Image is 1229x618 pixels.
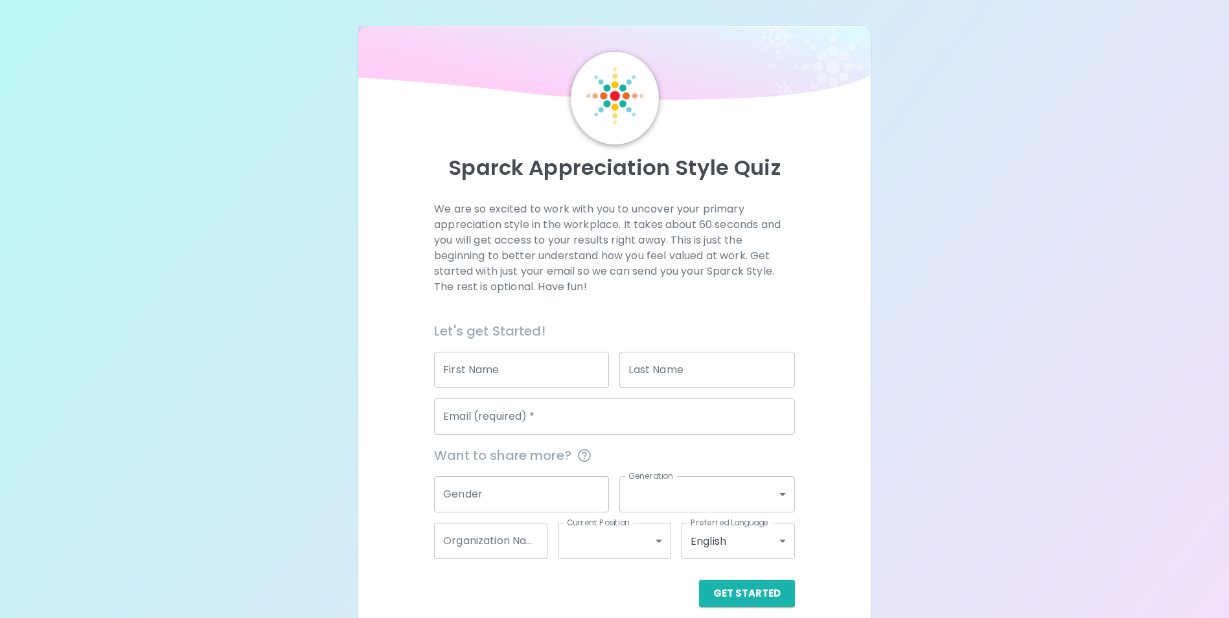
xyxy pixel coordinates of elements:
button: Get Started [699,580,795,607]
div: English [682,523,795,559]
img: wave [358,26,870,106]
p: Sparck Appreciation Style Quiz [374,155,855,181]
label: Generation [628,470,673,481]
h6: Let's get Started! [434,321,795,341]
label: Current Position [567,517,630,528]
svg: This information is completely confidential and only used for aggregated appreciation studies at ... [577,448,592,463]
span: Want to share more? [434,445,795,466]
label: Preferred Language [691,517,768,528]
p: We are so excited to work with you to uncover your primary appreciation style in the workplace. I... [434,201,795,295]
img: Sparck Logo [586,67,643,124]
